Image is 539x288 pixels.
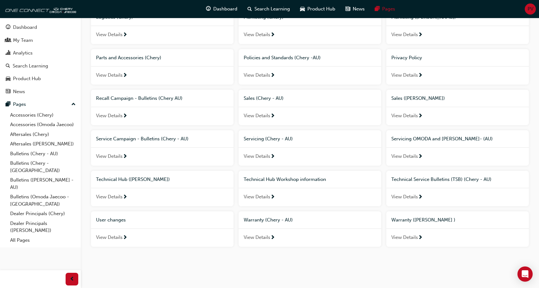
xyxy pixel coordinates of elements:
div: Search Learning [13,62,48,70]
span: Marketing (Chery) [244,14,284,20]
span: View Details [96,234,123,241]
a: Marketing ([PERSON_NAME])View Details [386,9,529,44]
span: Service Campaign - Bulletins (Chery - AU) [96,136,189,142]
span: pages-icon [375,5,380,13]
a: Aftersales (Chery) [8,130,78,139]
span: news-icon [6,89,10,95]
span: guage-icon [6,25,10,30]
a: Bulletins (Chery - AU) [8,149,78,159]
span: Parts and Accessories (Chery) [96,55,161,61]
a: User changesView Details [91,211,234,247]
a: guage-iconDashboard [201,3,242,16]
a: Sales ([PERSON_NAME])View Details [386,90,529,125]
span: next-icon [418,73,423,79]
span: next-icon [123,195,127,200]
span: Policies and Standards (Chery -AU) [244,55,321,61]
a: Policies and Standards (Chery -AU)View Details [239,49,381,85]
img: oneconnect [3,3,76,15]
span: View Details [391,153,418,160]
span: up-icon [71,100,76,109]
span: PV [528,5,533,13]
span: View Details [96,153,123,160]
a: Logistics (Chery)View Details [91,9,234,44]
span: View Details [391,234,418,241]
button: Pages [3,99,78,110]
div: Product Hub [13,75,41,82]
span: Recall Campaign - Bulletins (Chery AU) [96,95,183,101]
a: News [3,86,78,98]
a: Bulletins (Omoda Jaecoo - [GEOGRAPHIC_DATA]) [8,192,78,209]
span: User changes [96,217,126,223]
a: Sales (Chery - AU)View Details [239,90,381,125]
div: Pages [13,101,26,108]
span: next-icon [270,195,275,200]
span: next-icon [418,113,423,119]
span: View Details [244,234,270,241]
a: All Pages [8,235,78,245]
a: search-iconSearch Learning [242,3,295,16]
a: news-iconNews [340,3,370,16]
span: next-icon [270,32,275,38]
a: car-iconProduct Hub [295,3,340,16]
span: News [353,5,365,13]
span: news-icon [345,5,350,13]
div: Open Intercom Messenger [517,266,533,282]
div: Analytics [13,49,33,57]
span: View Details [391,112,418,119]
span: search-icon [247,5,252,13]
span: guage-icon [206,5,211,13]
span: Technical Hub ([PERSON_NAME]) [96,176,170,182]
span: next-icon [270,235,275,241]
a: Technical Hub Workshop informationView Details [239,171,381,206]
span: View Details [244,31,270,38]
button: PV [525,3,536,15]
span: View Details [391,193,418,201]
span: View Details [96,31,123,38]
a: Accessories (Chery) [8,110,78,120]
span: search-icon [6,63,10,69]
span: View Details [96,72,123,79]
a: Search Learning [3,60,78,72]
span: View Details [244,193,270,201]
span: Warranty (Chery - AU) [244,217,293,223]
span: Technical Hub Workshop information [244,176,326,182]
span: next-icon [123,113,127,119]
div: Dashboard [13,24,37,31]
span: people-icon [6,38,10,43]
span: View Details [244,72,270,79]
span: View Details [244,112,270,119]
a: Warranty (Chery - AU)View Details [239,211,381,247]
span: Servicing OMODA and [PERSON_NAME]- (AU) [391,136,493,142]
span: Privacy Policy [391,55,422,61]
a: Accessories (Omoda Jaecoo) [8,120,78,130]
span: next-icon [270,113,275,119]
span: Pages [382,5,395,13]
a: Bulletins (Chery - [GEOGRAPHIC_DATA]) [8,158,78,175]
span: View Details [391,72,418,79]
a: Servicing OMODA and [PERSON_NAME]- (AU)View Details [386,130,529,166]
span: next-icon [123,32,127,38]
span: View Details [96,193,123,201]
span: chart-icon [6,50,10,56]
span: Search Learning [254,5,290,13]
span: car-icon [6,76,10,82]
a: Dealer Principals (Chery) [8,209,78,219]
a: My Team [3,35,78,46]
span: next-icon [123,73,127,79]
span: prev-icon [70,275,74,283]
span: Sales (Chery - AU) [244,95,284,101]
a: Parts and Accessories (Chery)View Details [91,49,234,85]
a: Dealer Principals ([PERSON_NAME]) [8,219,78,235]
a: Technical Service Bulletins (TSB) (Chery - AU)View Details [386,171,529,206]
a: Dashboard [3,22,78,33]
a: Technical Hub ([PERSON_NAME])View Details [91,171,234,206]
a: Product Hub [3,73,78,85]
a: Servicing (Chery - AU)View Details [239,130,381,166]
span: car-icon [300,5,305,13]
span: next-icon [418,195,423,200]
a: Bulletins ([PERSON_NAME] - AU) [8,175,78,192]
span: Servicing (Chery - AU) [244,136,293,142]
span: Marketing ([PERSON_NAME]) [391,14,456,20]
span: View Details [391,31,418,38]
